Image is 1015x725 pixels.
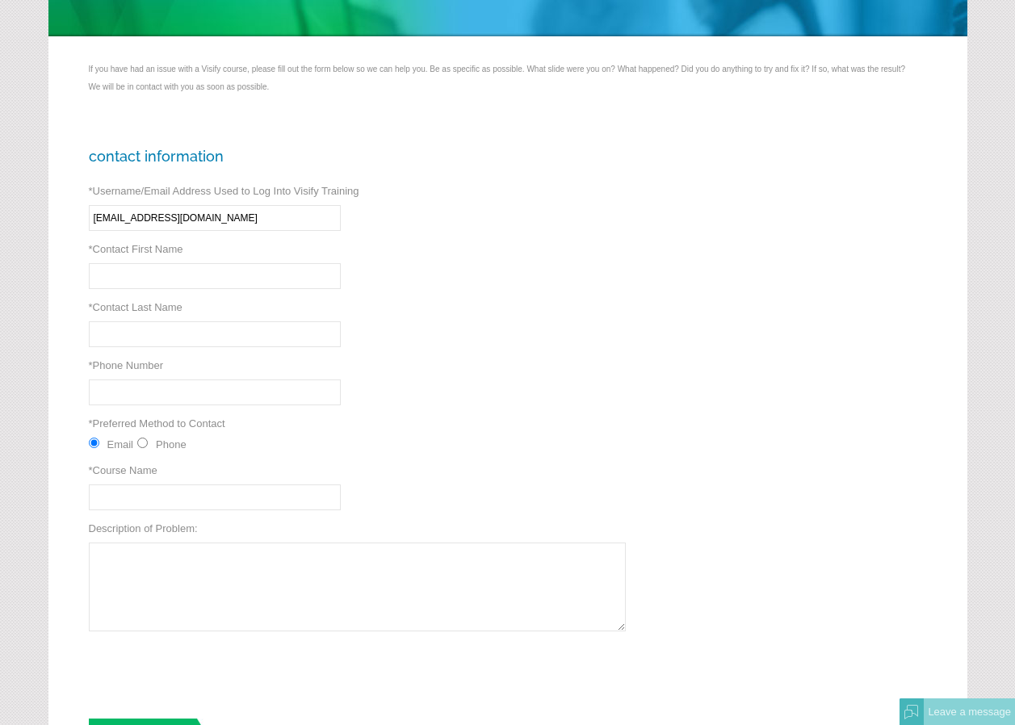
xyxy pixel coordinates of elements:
label: Username/Email Address Used to Log Into Visify Training [89,185,359,197]
label: Preferred Method to Contact [89,417,225,430]
label: Email [107,438,134,451]
iframe: reCAPTCHA [89,643,334,706]
label: Phone Number [89,359,164,371]
label: Phone [156,438,187,451]
label: Contact Last Name [89,301,182,313]
div: If you have had an issue with a Visify course, please fill out the form below so we can help you.... [89,65,927,91]
label: Course Name [89,464,157,476]
img: Offline [904,705,919,719]
label: Contact First Name [89,243,183,255]
div: Leave a message [924,698,1015,725]
label: Description of Problem: [89,522,198,534]
h3: Contact Information [89,148,927,165]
